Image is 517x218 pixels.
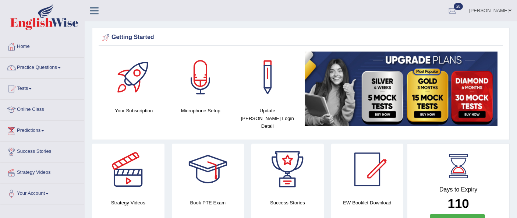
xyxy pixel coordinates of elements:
[0,162,84,181] a: Strategy Videos
[447,196,469,211] b: 110
[172,199,244,207] h4: Book PTE Exam
[171,107,231,115] h4: Microphone Setup
[331,199,404,207] h4: EW Booklet Download
[0,141,84,160] a: Success Stories
[0,183,84,202] a: Your Account
[92,199,164,207] h4: Strategy Videos
[0,78,84,97] a: Tests
[305,52,498,126] img: small5.jpg
[0,36,84,55] a: Home
[0,99,84,118] a: Online Class
[104,107,164,115] h4: Your Subscription
[251,199,324,207] h4: Success Stories
[100,32,501,43] div: Getting Started
[238,107,297,130] h4: Update [PERSON_NAME] Login Detail
[415,186,501,193] h4: Days to Expiry
[454,3,463,10] span: 28
[0,120,84,139] a: Predictions
[0,57,84,76] a: Practice Questions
